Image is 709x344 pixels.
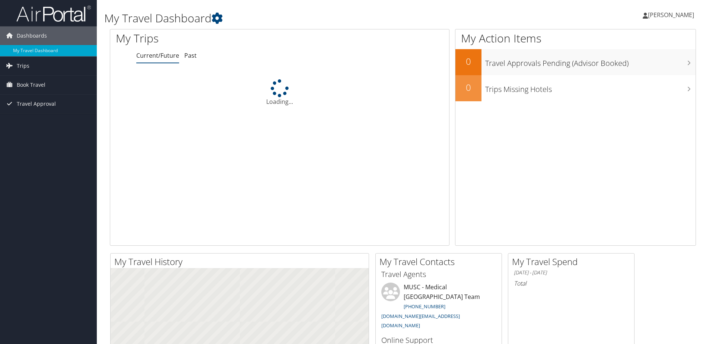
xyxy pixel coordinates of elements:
[643,4,702,26] a: [PERSON_NAME]
[485,80,696,95] h3: Trips Missing Hotels
[378,283,500,332] li: MUSC - Medical [GEOGRAPHIC_DATA] Team
[512,255,634,268] h2: My Travel Spend
[17,95,56,113] span: Travel Approval
[381,313,460,329] a: [DOMAIN_NAME][EMAIL_ADDRESS][DOMAIN_NAME]
[514,269,629,276] h6: [DATE] - [DATE]
[514,279,629,287] h6: Total
[455,75,696,101] a: 0Trips Missing Hotels
[110,79,449,106] div: Loading...
[17,57,29,75] span: Trips
[381,269,496,280] h3: Travel Agents
[379,255,502,268] h2: My Travel Contacts
[116,31,302,46] h1: My Trips
[114,255,369,268] h2: My Travel History
[404,303,445,310] a: [PHONE_NUMBER]
[184,51,197,60] a: Past
[17,26,47,45] span: Dashboards
[648,11,694,19] span: [PERSON_NAME]
[455,31,696,46] h1: My Action Items
[455,81,481,94] h2: 0
[455,49,696,75] a: 0Travel Approvals Pending (Advisor Booked)
[104,10,502,26] h1: My Travel Dashboard
[455,55,481,68] h2: 0
[16,5,91,22] img: airportal-logo.png
[485,54,696,69] h3: Travel Approvals Pending (Advisor Booked)
[136,51,179,60] a: Current/Future
[17,76,45,94] span: Book Travel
